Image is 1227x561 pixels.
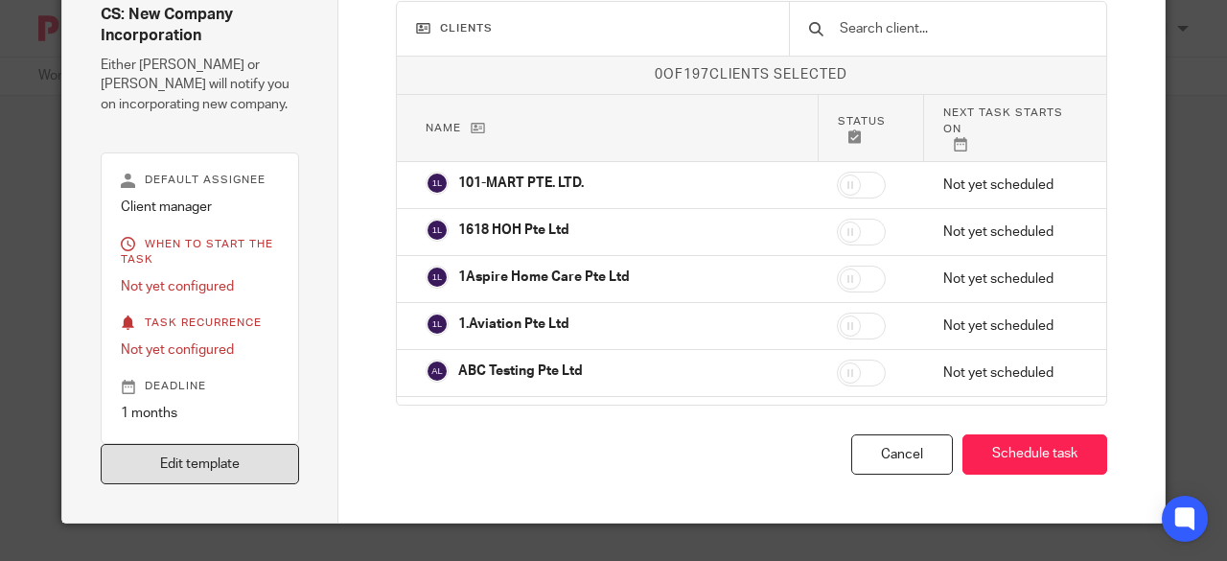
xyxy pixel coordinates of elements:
[397,65,1107,84] p: of clients selected
[121,404,279,423] p: 1 months
[458,315,569,334] p: 1.Aviation Pte Ltd
[655,68,663,82] span: 0
[121,277,279,296] p: Not yet configured
[121,379,279,394] p: Deadline
[943,269,1077,289] p: Not yet scheduled
[943,222,1077,242] p: Not yet scheduled
[121,316,279,331] p: Task recurrence
[943,175,1077,195] p: Not yet scheduled
[101,444,299,485] a: Edit template
[943,105,1077,152] p: Next task starts on
[943,316,1077,336] p: Not yet scheduled
[838,18,1087,39] input: Search client...
[426,219,449,242] img: svg%3E
[458,174,584,193] p: 101-MART PTE. LTD.
[101,5,299,46] h4: CS: New Company Incorporation
[426,120,799,136] p: Name
[458,221,569,240] p: 1618 HOH Pte Ltd
[101,56,299,114] p: Either [PERSON_NAME] or [PERSON_NAME] will notify you on incorporating new company.
[962,434,1107,476] button: Schedule task
[426,172,449,195] img: svg%3E
[683,68,709,82] span: 197
[426,313,449,336] img: svg%3E
[838,113,904,144] p: Status
[851,434,953,476] div: Cancel
[943,363,1077,383] p: Not yet scheduled
[121,198,279,217] p: Client manager
[426,266,449,289] img: svg%3E
[121,237,279,268] p: When to start the task
[121,340,279,360] p: Not yet configured
[426,360,449,383] img: svg%3E
[458,362,583,381] p: ABC Testing Pte Ltd
[416,21,771,36] h3: Clients
[458,268,630,287] p: 1Aspire Home Care Pte Ltd
[121,173,279,188] p: Default assignee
